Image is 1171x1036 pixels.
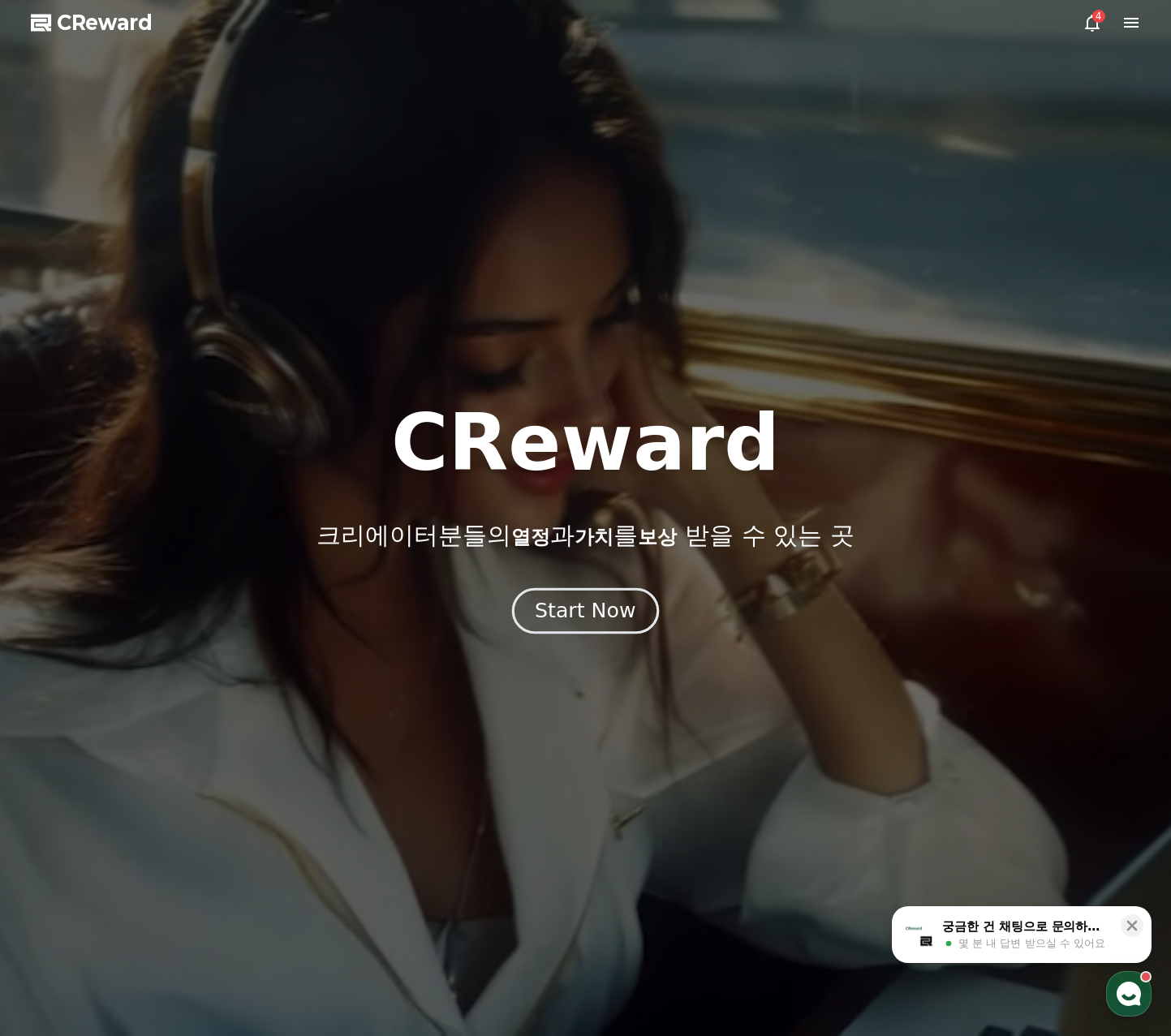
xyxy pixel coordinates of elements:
[57,10,153,36] span: CReward
[31,10,153,36] a: CReward
[575,526,613,548] span: 가치
[391,404,780,482] h1: CReward
[107,514,209,555] a: 대화
[512,587,659,634] button: Start Now
[515,605,656,621] a: Start Now
[51,539,61,552] span: 홈
[316,521,854,550] p: 크리에이터분들의 과 를 받을 수 있는 곳
[1092,10,1105,23] div: 4
[251,539,270,552] span: 설정
[209,514,312,555] a: 설정
[5,514,107,555] a: 홈
[535,597,635,625] div: Start Now
[638,526,677,548] span: 보상
[1083,13,1102,32] a: 4
[149,539,168,552] span: 대화
[511,526,550,548] span: 열정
